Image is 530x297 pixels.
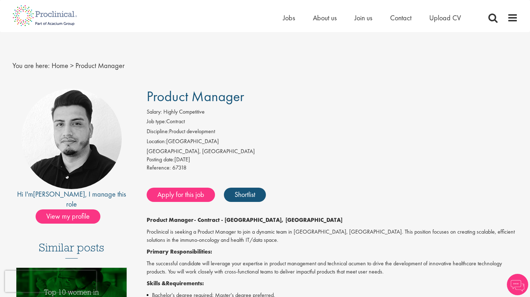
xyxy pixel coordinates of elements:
[147,156,518,164] div: [DATE]
[147,108,162,116] label: Salary:
[21,89,122,189] img: imeage of recruiter Anderson Maldonado
[147,137,166,146] label: Location:
[507,274,528,295] img: Chatbot
[5,271,96,292] iframe: reCAPTCHA
[313,13,337,22] a: About us
[70,61,74,70] span: >
[147,216,194,224] strong: Product Manager
[147,137,518,147] li: [GEOGRAPHIC_DATA]
[172,164,187,171] span: 67318
[355,13,372,22] a: Join us
[194,216,342,224] strong: - Contract - [GEOGRAPHIC_DATA], [GEOGRAPHIC_DATA]
[36,211,107,220] a: View my profile
[147,248,212,255] strong: Primary Responsibilities:
[147,228,518,244] p: Proclinical is seeking a Product Manager to join a dynamic team in [GEOGRAPHIC_DATA], [GEOGRAPHIC...
[12,189,131,209] div: Hi I'm , I manage this role
[52,61,68,70] a: breadcrumb link
[147,127,518,137] li: Product development
[36,209,100,224] span: View my profile
[33,189,85,199] a: [PERSON_NAME]
[147,87,244,105] span: Product Manager
[429,13,461,22] a: Upload CV
[147,156,174,163] span: Posting date:
[39,241,104,259] h3: Similar posts
[147,118,518,127] li: Contract
[163,108,205,115] span: Highly Competitive
[224,188,266,202] a: Shortlist
[147,147,518,156] div: [GEOGRAPHIC_DATA], [GEOGRAPHIC_DATA]
[12,61,50,70] span: You are here:
[147,127,169,136] label: Discipline:
[166,280,204,287] strong: Requirements:
[390,13,411,22] a: Contact
[147,164,171,172] label: Reference:
[147,260,518,276] p: The successful candidate will leverage your expertise in product management and technical acumen ...
[283,13,295,22] a: Jobs
[147,280,166,287] strong: Skills &
[147,118,166,126] label: Job type:
[75,61,125,70] span: Product Manager
[147,188,215,202] a: Apply for this job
